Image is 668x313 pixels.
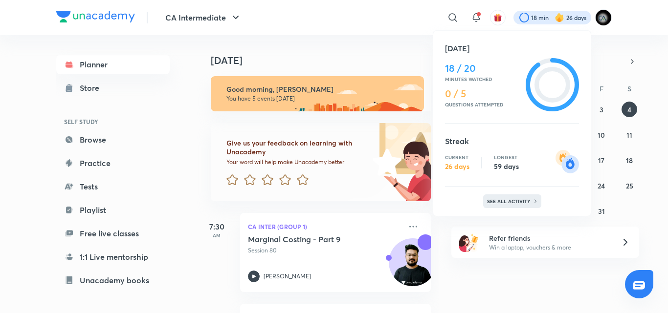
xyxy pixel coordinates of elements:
[487,198,533,204] p: See all activity
[445,63,522,74] h4: 18 / 20
[445,135,579,147] h5: Streak
[445,76,522,82] p: Minutes watched
[445,154,469,160] p: Current
[494,154,519,160] p: Longest
[445,42,579,54] h5: [DATE]
[445,162,469,171] p: 26 days
[494,162,519,171] p: 59 days
[445,88,522,100] h4: 0 / 5
[556,150,579,173] img: streak
[445,102,522,107] p: Questions attempted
